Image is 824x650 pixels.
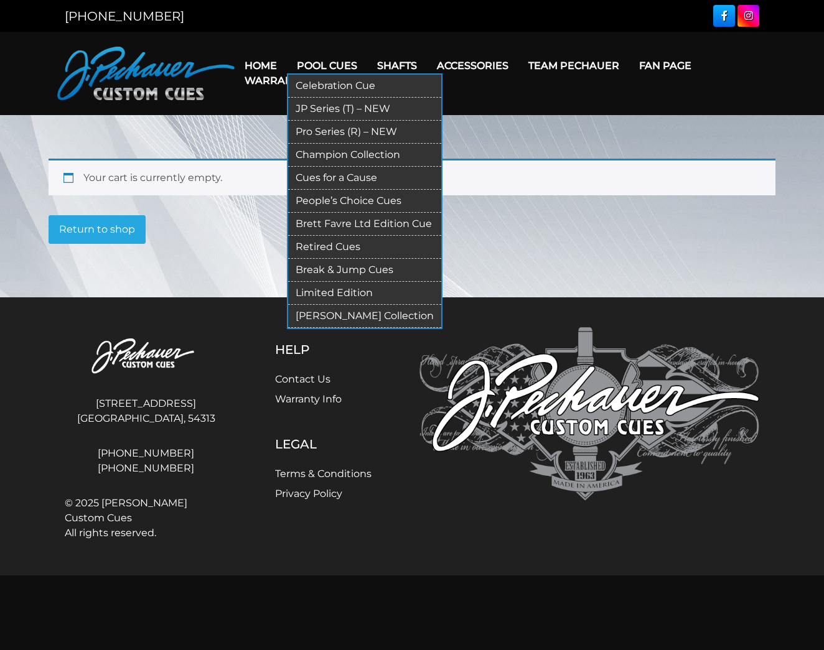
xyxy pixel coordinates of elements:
a: People’s Choice Cues [288,190,441,213]
a: Fan Page [629,50,701,81]
a: Pool Cues [287,50,367,81]
a: Home [235,50,287,81]
h5: Help [275,342,372,357]
img: Pechauer Custom Cues [419,327,759,501]
img: Pechauer Custom Cues [57,47,235,100]
address: [STREET_ADDRESS] [GEOGRAPHIC_DATA], 54313 [65,391,227,431]
a: Shafts [367,50,427,81]
a: Contact Us [275,373,330,385]
a: JP Series (T) – NEW [288,98,441,121]
a: Celebration Cue [288,75,441,98]
a: Cues for a Cause [288,167,441,190]
a: [PHONE_NUMBER] [65,446,227,461]
a: Pro Series (R) – NEW [288,121,441,144]
a: Return to shop [49,215,146,244]
a: Cart [315,65,362,96]
a: Break & Jump Cues [288,259,441,282]
a: [PHONE_NUMBER] [65,461,227,476]
a: Brett Favre Ltd Edition Cue [288,213,441,236]
a: Privacy Policy [275,488,342,499]
a: Limited Edition [288,282,441,305]
a: [PHONE_NUMBER] [65,9,184,24]
span: © 2025 [PERSON_NAME] Custom Cues All rights reserved. [65,496,227,541]
h5: Legal [275,437,372,452]
img: Pechauer Custom Cues [65,327,227,386]
div: Your cart is currently empty. [49,159,775,195]
a: Warranty Info [275,393,342,405]
a: Accessories [427,50,518,81]
a: Team Pechauer [518,50,629,81]
a: Terms & Conditions [275,468,372,480]
a: Warranty [235,65,315,96]
a: [PERSON_NAME] Collection [288,305,441,328]
a: Champion Collection [288,144,441,167]
a: Retired Cues [288,236,441,259]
